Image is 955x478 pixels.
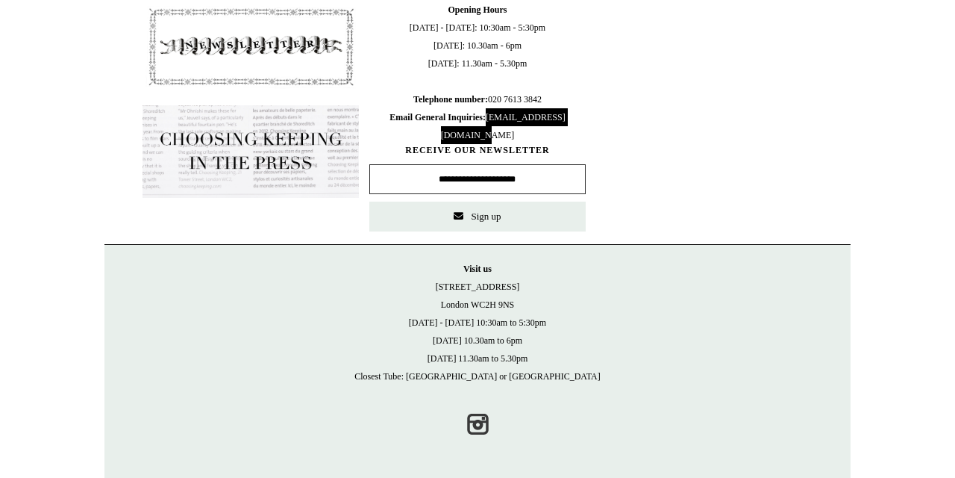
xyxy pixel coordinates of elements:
b: : [485,94,488,105]
span: Sign up [471,211,501,222]
img: pf-4db91bb9--1305-Newsletter-Button_1200x.jpg [143,1,359,93]
p: [STREET_ADDRESS] London WC2H 9NS [DATE] - [DATE] 10:30am to 5:30pm [DATE] 10.30am to 6pm [DATE] 1... [119,260,836,385]
b: Email General Inquiries: [389,112,486,122]
strong: Visit us [463,264,492,274]
span: RECEIVE OUR NEWSLETTER [369,144,586,157]
span: [EMAIL_ADDRESS][DOMAIN_NAME] [389,112,565,140]
b: Opening Hours [448,4,507,15]
img: pf-635a2b01-aa89-4342-bbcd-4371b60f588c--In-the-press-Button_1200x.jpg [143,105,359,198]
button: Sign up [369,202,586,232]
iframe: google_map [596,1,812,225]
span: [DATE] - [DATE]: 10:30am - 5:30pm [DATE]: 10.30am - 6pm [DATE]: 11.30am - 5.30pm 020 7613 3842 [369,1,586,144]
b: Telephone number [413,94,488,105]
a: Instagram [461,408,494,441]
